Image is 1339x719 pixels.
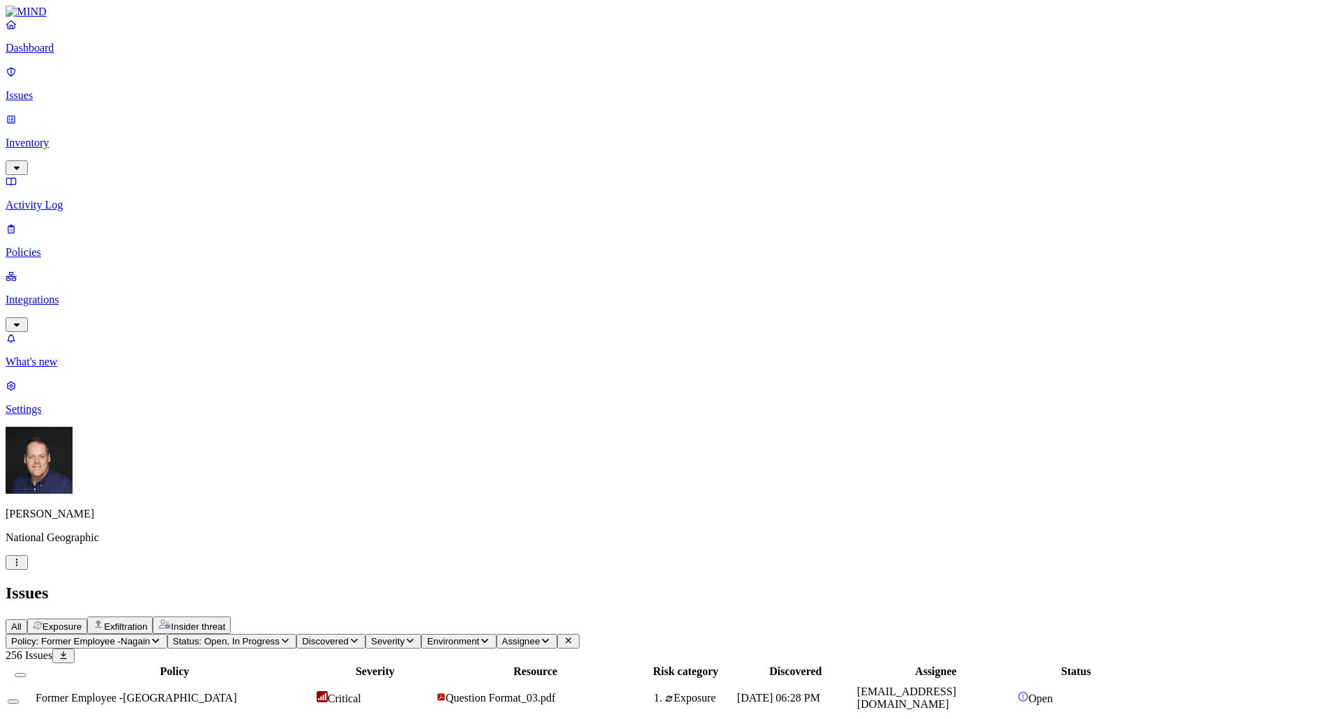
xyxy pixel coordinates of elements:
button: Select all [15,673,26,677]
p: Settings [6,403,1333,416]
div: Resource [437,665,634,678]
span: Environment [427,636,479,646]
p: Integrations [6,294,1333,306]
a: Policies [6,222,1333,259]
span: [DATE] 06:28 PM [737,692,820,704]
span: 256 Issues [6,649,52,661]
div: Policy [36,665,314,678]
div: Severity [317,665,434,678]
div: Risk category [637,665,734,678]
span: Status: Open, In Progress [173,636,280,646]
p: Dashboard [6,42,1333,54]
a: Issues [6,66,1333,102]
span: Severity [371,636,404,646]
a: What's new [6,332,1333,368]
p: National Geographic [6,531,1333,544]
span: [EMAIL_ADDRESS][DOMAIN_NAME] [857,686,956,710]
span: Assignee [502,636,540,646]
p: [PERSON_NAME] [6,508,1333,520]
span: Former Employee -[GEOGRAPHIC_DATA] [36,692,236,704]
a: Dashboard [6,18,1333,54]
img: status-open [1018,691,1029,702]
a: MIND [6,6,1333,18]
span: Policy: Former Employee -Nagain [11,636,150,646]
a: Activity Log [6,175,1333,211]
span: Discovered [302,636,349,646]
img: adobe-pdf [437,692,446,702]
span: Exfiltration [104,621,147,632]
span: All [11,621,22,632]
a: Inventory [6,113,1333,173]
div: Exposure [665,692,734,704]
span: Open [1029,692,1053,704]
img: severity-critical [317,691,328,702]
span: Insider threat [171,621,225,632]
div: Discovered [737,665,854,678]
p: Activity Log [6,199,1333,211]
span: Question Format_03.pdf [446,692,555,704]
p: What's new [6,356,1333,368]
img: Mark DeCarlo [6,427,73,494]
p: Inventory [6,137,1333,149]
a: Integrations [6,270,1333,330]
button: Select row [8,699,19,704]
a: Settings [6,379,1333,416]
div: Assignee [857,665,1015,678]
p: Policies [6,246,1333,259]
h2: Issues [6,584,1333,603]
img: MIND [6,6,47,18]
span: Critical [328,692,361,704]
span: Exposure [43,621,82,632]
div: Status [1018,665,1135,678]
p: Issues [6,89,1333,102]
